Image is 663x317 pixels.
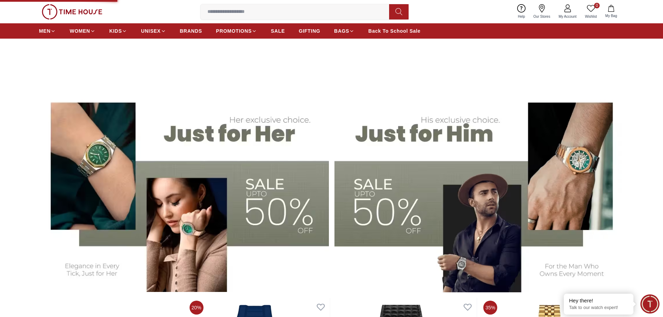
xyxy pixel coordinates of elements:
a: WOMEN [70,25,95,37]
span: GIFTING [299,27,320,34]
a: 0Wishlist [581,3,601,21]
span: Back To School Sale [368,27,420,34]
span: BRANDS [180,27,202,34]
a: Help [514,3,529,21]
a: UNISEX [141,25,166,37]
a: BRANDS [180,25,202,37]
span: My Bag [602,13,620,18]
span: Help [515,14,528,19]
div: Hey there! [569,297,628,304]
a: BAGS [334,25,354,37]
span: WOMEN [70,27,90,34]
span: SALE [271,27,285,34]
span: BAGS [334,27,349,34]
a: MEN [39,25,56,37]
a: Back To School Sale [368,25,420,37]
a: KIDS [109,25,127,37]
span: My Account [556,14,579,19]
span: KIDS [109,27,122,34]
span: PROMOTIONS [216,27,252,34]
a: PROMOTIONS [216,25,257,37]
img: ... [42,4,102,19]
span: Our Stores [531,14,553,19]
a: GIFTING [299,25,320,37]
span: UNISEX [141,27,160,34]
button: My Bag [601,3,621,20]
img: Men's Watches Banner [334,90,624,292]
span: MEN [39,27,50,34]
a: Our Stores [529,3,554,21]
span: 35% [483,301,497,315]
div: Chat Widget [640,294,660,314]
img: Women's Watches Banner [39,90,329,292]
a: SALE [271,25,285,37]
p: Talk to our watch expert! [569,305,628,311]
span: Wishlist [582,14,600,19]
span: 0 [594,3,600,8]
